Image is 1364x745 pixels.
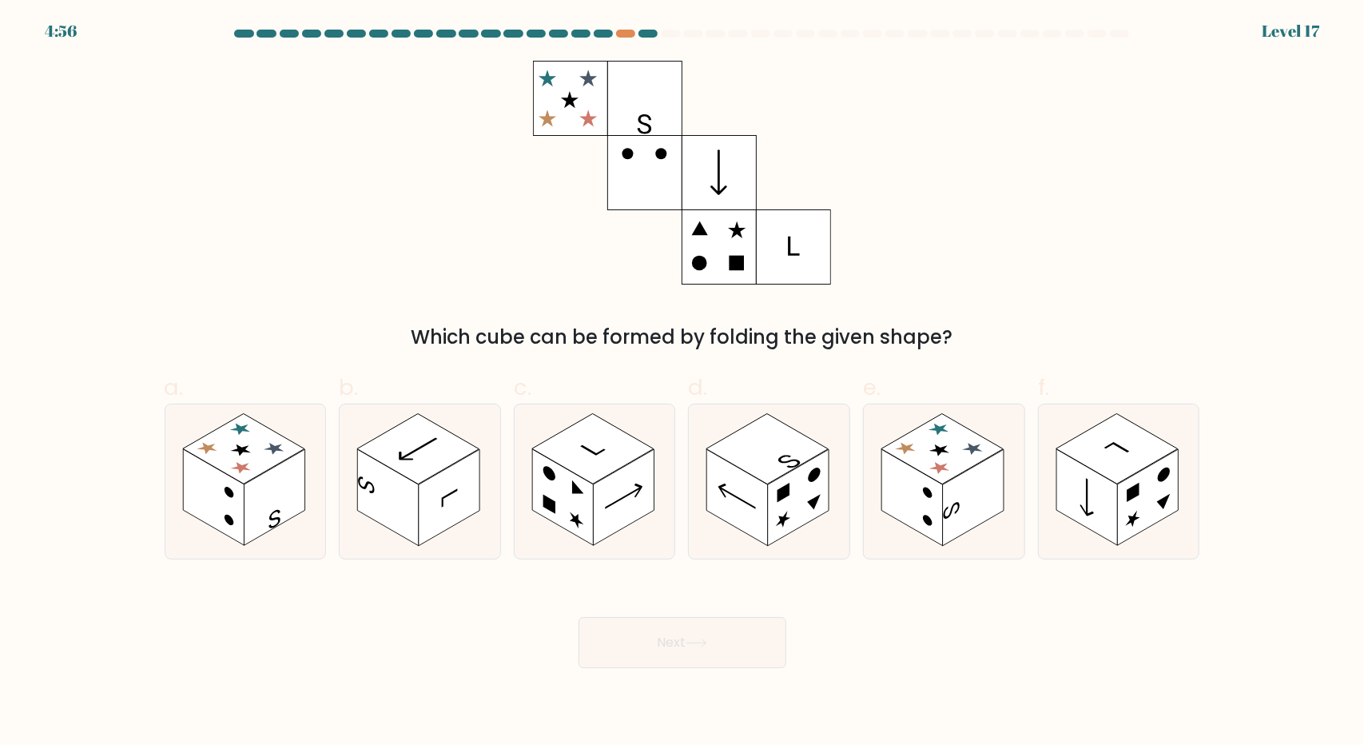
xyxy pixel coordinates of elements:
span: d. [688,372,707,403]
span: e. [863,372,881,403]
span: b. [339,372,358,403]
button: Next [579,617,786,668]
span: a. [165,372,184,403]
span: c. [514,372,531,403]
div: Which cube can be formed by folding the given shape? [174,323,1191,352]
span: f. [1038,372,1049,403]
div: Level 17 [1262,19,1319,43]
div: 4:56 [45,19,77,43]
